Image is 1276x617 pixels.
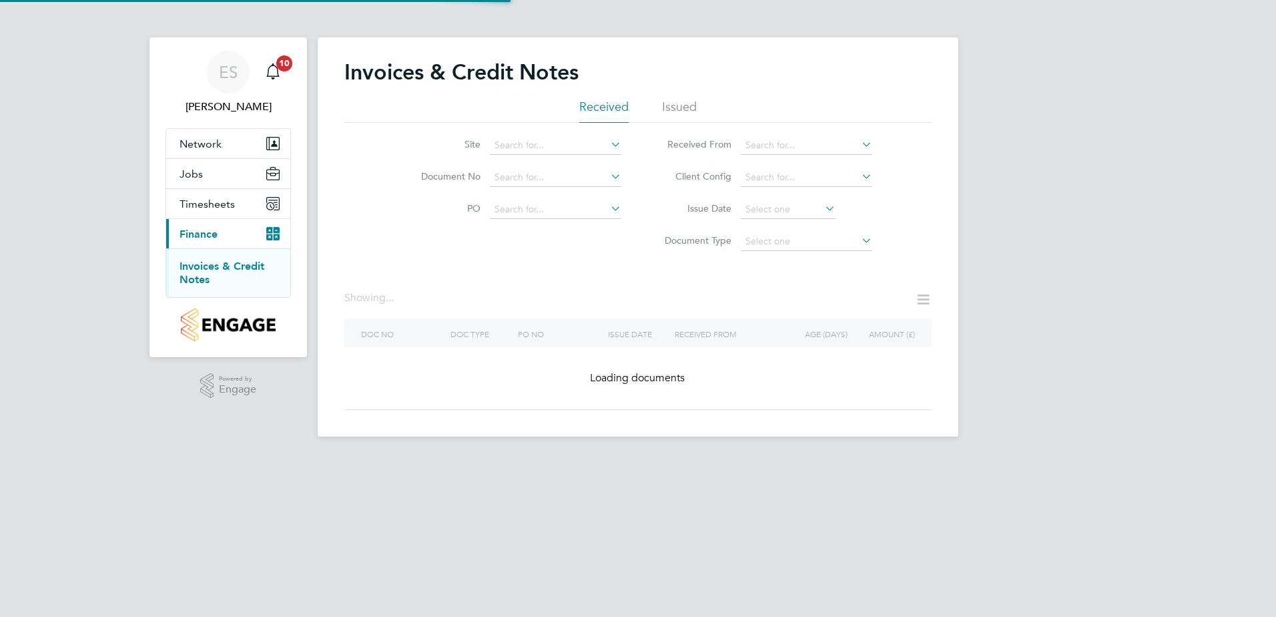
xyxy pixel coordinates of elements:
[166,129,290,158] button: Network
[166,189,290,218] button: Timesheets
[260,51,286,93] a: 10
[404,138,481,150] label: Site
[741,168,872,187] input: Search for...
[166,308,291,341] a: Go to home page
[166,248,290,297] div: Finance
[490,168,621,187] input: Search for...
[655,202,731,214] label: Issue Date
[404,170,481,182] label: Document No
[219,63,238,81] span: ES
[219,384,256,395] span: Engage
[180,168,203,180] span: Jobs
[166,99,291,115] span: Erika Soennecken
[579,99,629,123] li: Received
[655,234,731,246] label: Document Type
[404,202,481,214] label: PO
[344,59,579,85] h2: Invoices & Credit Notes
[200,373,257,399] a: Powered byEngage
[149,37,307,357] nav: Main navigation
[655,138,731,150] label: Received From
[180,138,222,150] span: Network
[166,159,290,188] button: Jobs
[386,291,394,304] span: ...
[741,232,872,251] input: Select one
[276,55,292,71] span: 10
[490,200,621,219] input: Search for...
[181,308,275,341] img: countryside-properties-logo-retina.png
[166,51,291,115] a: ES[PERSON_NAME]
[490,136,621,155] input: Search for...
[655,170,731,182] label: Client Config
[741,200,836,219] input: Select one
[344,291,396,305] div: Showing
[741,136,872,155] input: Search for...
[662,99,697,123] li: Issued
[166,219,290,248] button: Finance
[180,260,264,286] a: Invoices & Credit Notes
[180,228,218,240] span: Finance
[219,373,256,385] span: Powered by
[180,198,235,210] span: Timesheets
